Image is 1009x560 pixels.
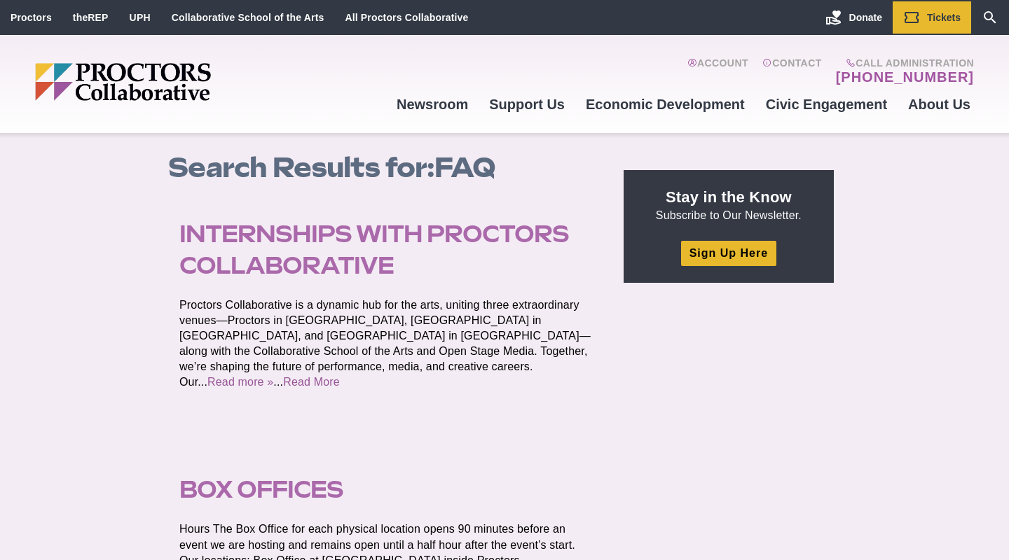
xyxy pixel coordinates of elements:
[179,475,343,503] a: Box Offices
[849,12,882,23] span: Donate
[762,57,822,85] a: Contact
[479,85,575,123] a: Support Us
[681,241,776,265] a: Sign Up Here
[130,12,151,23] a: UPH
[207,376,273,388] a: Read more »
[575,85,755,123] a: Economic Development
[836,69,974,85] a: [PHONE_NUMBER]
[815,1,893,34] a: Donate
[168,152,608,183] h1: FAQ
[179,297,591,390] p: Proctors Collaborative is a dynamic hub for the arts, uniting three extraordinary venues—Proctors...
[832,57,974,69] span: Call Administration
[73,12,109,23] a: theREP
[755,85,898,123] a: Civic Engagement
[168,150,434,184] span: Search Results for:
[172,12,324,23] a: Collaborative School of the Arts
[35,63,319,101] img: Proctors logo
[971,1,1009,34] a: Search
[345,12,468,23] a: All Proctors Collaborative
[666,188,792,206] strong: Stay in the Know
[927,12,961,23] span: Tickets
[687,57,748,85] a: Account
[624,300,834,475] iframe: Advertisement
[179,220,569,279] a: Internships with Proctors Collaborative
[386,85,479,123] a: Newsroom
[893,1,971,34] a: Tickets
[898,85,981,123] a: About Us
[11,12,52,23] a: Proctors
[640,187,817,223] p: Subscribe to Our Newsletter.
[283,376,340,388] a: Read More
